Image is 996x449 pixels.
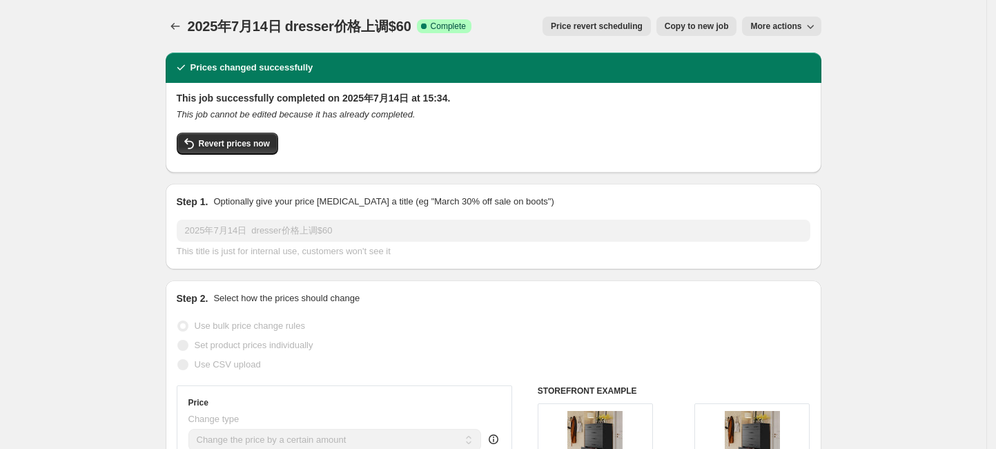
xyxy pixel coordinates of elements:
[195,321,305,331] span: Use bulk price change rules
[188,19,411,34] span: 2025年7月14日 dresser价格上调$60
[188,414,240,424] span: Change type
[191,61,313,75] h2: Prices changed successfully
[177,133,278,155] button: Revert prices now
[538,385,810,397] h6: STOREFRONT EXAMPLE
[195,359,261,370] span: Use CSV upload
[431,21,466,32] span: Complete
[177,109,416,120] i: This job cannot be edited because it has already completed.
[177,220,810,242] input: 30% off holiday sale
[177,91,810,105] h2: This job successfully completed on 2025年7月14日 at 15:34.
[656,17,737,36] button: Copy to new job
[742,17,821,36] button: More actions
[213,195,554,209] p: Optionally give your price [MEDICAL_DATA] a title (eg "March 30% off sale on boots")
[750,21,801,32] span: More actions
[543,17,651,36] button: Price revert scheduling
[177,292,208,305] h2: Step 2.
[213,292,360,305] p: Select how the prices should change
[177,246,391,256] span: This title is just for internal use, customers won't see it
[665,21,729,32] span: Copy to new job
[177,195,208,209] h2: Step 1.
[188,397,208,408] h3: Price
[199,138,270,149] span: Revert prices now
[166,17,185,36] button: Price change jobs
[487,432,500,446] div: help
[195,340,313,350] span: Set product prices individually
[551,21,643,32] span: Price revert scheduling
